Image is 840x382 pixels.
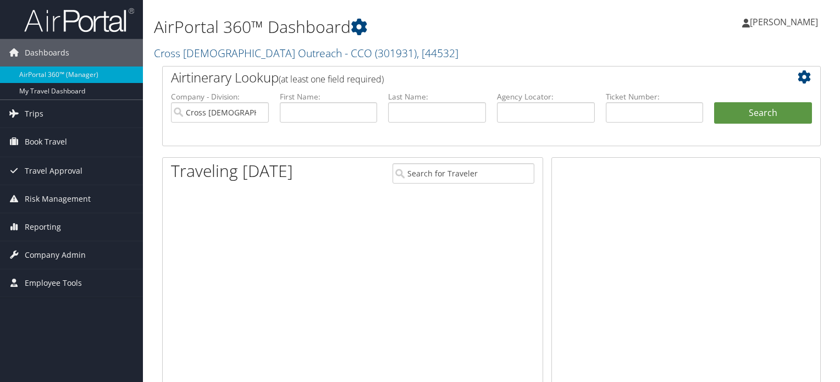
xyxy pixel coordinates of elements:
[742,5,829,38] a: [PERSON_NAME]
[154,46,458,60] a: Cross [DEMOGRAPHIC_DATA] Outreach - CCO
[497,91,595,102] label: Agency Locator:
[279,73,384,85] span: (at least one field required)
[25,157,82,185] span: Travel Approval
[750,16,818,28] span: [PERSON_NAME]
[388,91,486,102] label: Last Name:
[154,15,604,38] h1: AirPortal 360™ Dashboard
[171,159,293,182] h1: Traveling [DATE]
[25,39,69,67] span: Dashboards
[714,102,812,124] button: Search
[25,213,61,241] span: Reporting
[280,91,378,102] label: First Name:
[25,100,43,128] span: Trips
[375,46,417,60] span: ( 301931 )
[606,91,704,102] label: Ticket Number:
[24,7,134,33] img: airportal-logo.png
[25,128,67,156] span: Book Travel
[25,185,91,213] span: Risk Management
[171,68,757,87] h2: Airtinerary Lookup
[417,46,458,60] span: , [ 44532 ]
[393,163,534,184] input: Search for Traveler
[25,241,86,269] span: Company Admin
[25,269,82,297] span: Employee Tools
[171,91,269,102] label: Company - Division:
